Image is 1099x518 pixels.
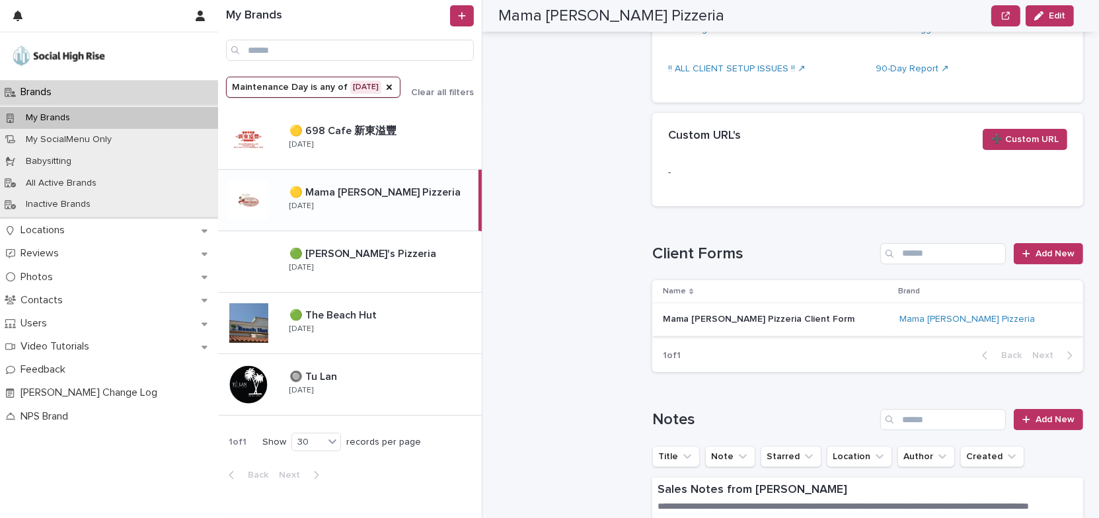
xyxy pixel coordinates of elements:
[218,354,482,416] a: 🔘 Tu Lan🔘 Tu Lan [DATE]
[15,247,69,260] p: Reviews
[663,284,686,299] p: Name
[498,7,724,26] h2: Mama [PERSON_NAME] Pizzeria
[289,368,340,383] p: 🔘 Tu Lan
[705,446,755,467] button: Note
[240,470,268,480] span: Back
[15,112,81,124] p: My Brands
[658,483,1078,498] p: Sales Notes from [PERSON_NAME]
[15,134,122,145] p: My SocialMenu Only
[218,108,482,170] a: 🟡 698 Cafe 新東溢豐🟡 698 Cafe 新東溢豐 [DATE]
[971,350,1027,361] button: Back
[668,24,722,34] a: All Listings ↗
[652,340,691,372] p: 1 of 1
[15,224,75,237] p: Locations
[880,409,1006,430] input: Search
[983,129,1067,150] button: ➕ Custom URL
[218,426,257,459] p: 1 of 1
[289,324,313,334] p: [DATE]
[15,340,100,353] p: Video Tutorials
[411,88,474,97] span: Clear all filters
[663,311,857,325] p: Mama [PERSON_NAME] Pizzeria Client Form
[289,307,379,322] p: 🟢 The Beach Hut
[880,243,1006,264] input: Search
[346,437,421,448] p: records per page
[652,303,1083,336] tr: Mama [PERSON_NAME] Pizzeria Client FormMama [PERSON_NAME] Pizzeria Client Form Mama [PERSON_NAME]...
[827,446,892,467] button: Location
[652,410,875,429] h1: Notes
[668,64,806,73] a: !! ALL CLIENT SETUP ISSUES !! ↗
[15,387,168,399] p: [PERSON_NAME] Change Log
[289,386,313,395] p: [DATE]
[289,122,399,137] p: 🟡 698 Cafe 新東溢豐
[761,446,821,467] button: Starred
[1026,5,1074,26] button: Edit
[15,199,101,210] p: Inactive Brands
[274,469,330,481] button: Next
[876,64,949,73] a: 90-Day Report ↗
[15,410,79,423] p: NPS Brand
[1032,351,1061,360] span: Next
[960,446,1024,467] button: Created
[652,446,700,467] button: Title
[15,156,82,167] p: Babysitting
[15,86,62,98] p: Brands
[292,435,324,449] div: 30
[1014,409,1083,430] a: Add New
[993,351,1022,360] span: Back
[898,284,920,299] p: Brand
[289,140,313,149] p: [DATE]
[876,24,989,34] a: Review Suggested Edits ↗
[15,178,107,189] p: All Active Brands
[262,437,286,448] p: Show
[1036,249,1075,258] span: Add New
[289,263,313,272] p: [DATE]
[897,446,955,467] button: Author
[218,469,274,481] button: Back
[668,166,790,180] p: -
[289,245,439,260] p: 🟢 [PERSON_NAME]'s Pizzeria
[1014,243,1083,264] a: Add New
[15,294,73,307] p: Contacts
[1036,415,1075,424] span: Add New
[289,202,313,211] p: [DATE]
[15,363,76,376] p: Feedback
[226,77,400,98] button: Maintenance Day
[279,470,308,480] span: Next
[218,170,482,231] a: 🟡 Mama [PERSON_NAME] Pizzeria🟡 Mama [PERSON_NAME] Pizzeria [DATE]
[668,129,741,143] h2: Custom URL's
[218,231,482,293] a: 🟢 [PERSON_NAME]'s Pizzeria🟢 [PERSON_NAME]'s Pizzeria [DATE]
[218,293,482,354] a: 🟢 The Beach Hut🟢 The Beach Hut [DATE]
[899,314,1035,325] a: Mama [PERSON_NAME] Pizzeria
[15,317,57,330] p: Users
[991,133,1059,146] span: ➕ Custom URL
[400,88,474,97] button: Clear all filters
[226,40,474,61] input: Search
[226,9,447,23] h1: My Brands
[652,244,875,264] h1: Client Forms
[289,184,463,199] p: 🟡 Mama [PERSON_NAME] Pizzeria
[1027,350,1083,361] button: Next
[11,43,107,69] img: o5DnuTxEQV6sW9jFYBBf
[15,271,63,283] p: Photos
[1049,11,1065,20] span: Edit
